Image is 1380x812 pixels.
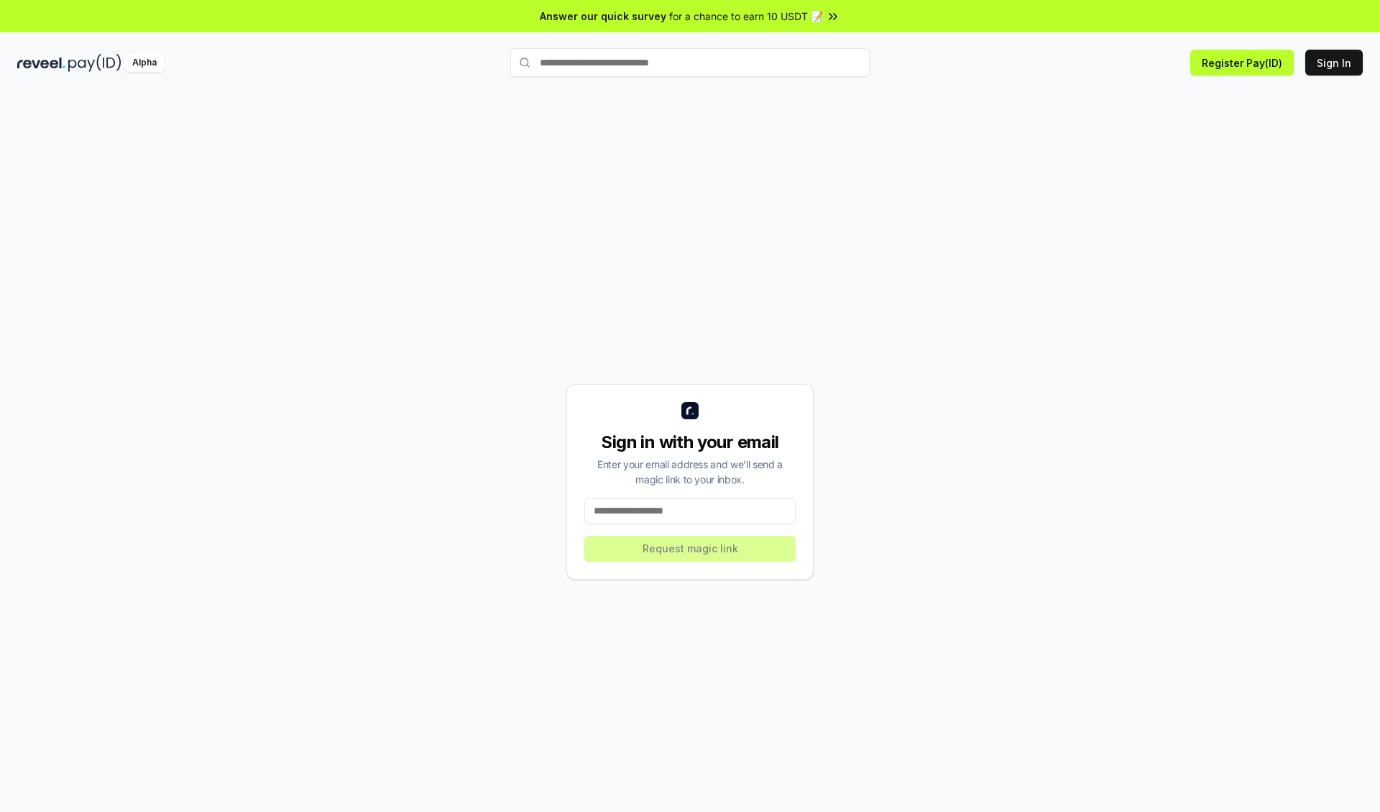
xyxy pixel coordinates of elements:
button: Register Pay(ID) [1190,50,1294,76]
img: reveel_dark [17,54,65,72]
span: Answer our quick survey [540,9,666,24]
div: Enter your email address and we’ll send a magic link to your inbox. [584,457,796,487]
div: Sign in with your email [584,431,796,454]
img: logo_small [681,402,699,419]
span: for a chance to earn 10 USDT 📝 [669,9,823,24]
button: Sign In [1305,50,1363,76]
div: Alpha [124,54,165,72]
img: pay_id [68,54,121,72]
